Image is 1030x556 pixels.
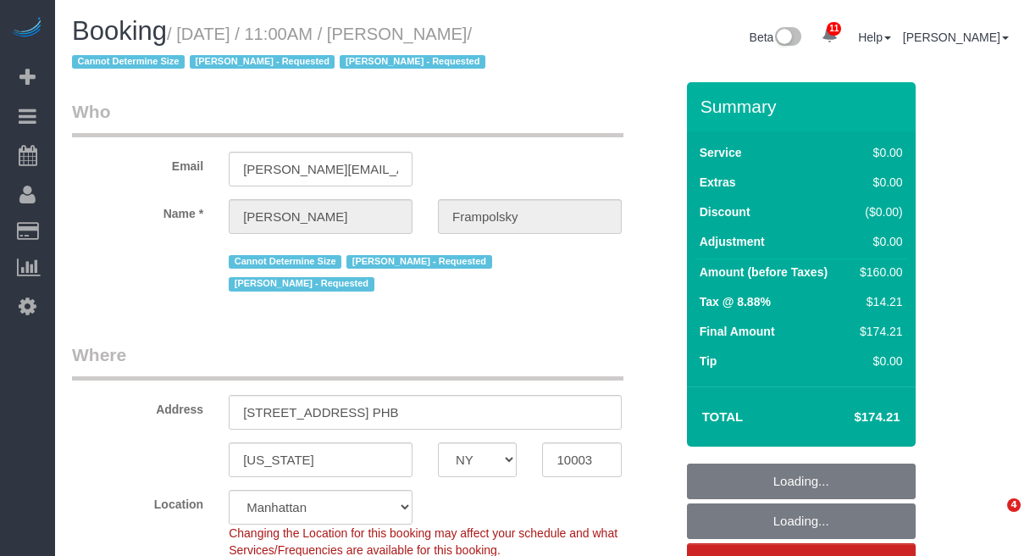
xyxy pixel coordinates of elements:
[229,199,413,234] input: First Name
[700,323,775,340] label: Final Amount
[1007,498,1021,512] span: 4
[853,264,902,281] div: $160.00
[700,353,717,370] label: Tip
[858,31,891,44] a: Help
[229,255,341,269] span: Cannot Determine Size
[72,25,490,72] small: / [DATE] / 11:00AM / [PERSON_NAME]
[346,255,491,269] span: [PERSON_NAME] - Requested
[853,353,902,370] div: $0.00
[229,277,374,291] span: [PERSON_NAME] - Requested
[700,264,828,281] label: Amount (before Taxes)
[700,174,736,191] label: Extras
[700,144,742,161] label: Service
[701,97,907,116] h3: Summary
[853,174,902,191] div: $0.00
[229,442,413,477] input: City
[542,442,621,477] input: Zip Code
[438,199,622,234] input: Last Name
[72,342,623,381] legend: Where
[700,203,750,220] label: Discount
[813,17,846,54] a: 11
[72,16,167,46] span: Booking
[700,233,765,250] label: Adjustment
[827,22,841,36] span: 11
[750,31,802,44] a: Beta
[853,323,902,340] div: $174.21
[72,55,185,69] span: Cannot Determine Size
[702,409,744,424] strong: Total
[972,498,1013,539] iframe: Intercom live chat
[59,490,216,513] label: Location
[59,199,216,222] label: Name *
[853,203,902,220] div: ($0.00)
[700,293,771,310] label: Tax @ 8.88%
[853,144,902,161] div: $0.00
[190,55,335,69] span: [PERSON_NAME] - Requested
[59,395,216,418] label: Address
[59,152,216,175] label: Email
[773,27,801,49] img: New interface
[72,99,623,137] legend: Who
[803,410,900,425] h4: $174.21
[10,17,44,41] img: Automaid Logo
[903,31,1009,44] a: [PERSON_NAME]
[853,293,902,310] div: $14.21
[853,233,902,250] div: $0.00
[340,55,485,69] span: [PERSON_NAME] - Requested
[229,152,413,186] input: Email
